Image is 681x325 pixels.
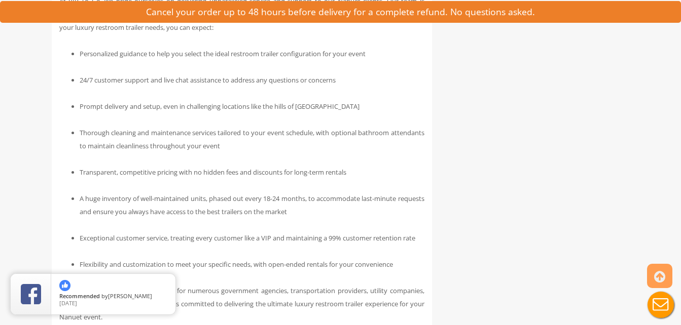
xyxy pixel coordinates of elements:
span: by [59,293,167,300]
li: Transparent, competitive pricing with no hidden fees and discounts for long-term rentals [80,166,424,179]
li: Flexibility and customization to meet your specific needs, with open-ended rentals for your conve... [80,258,424,271]
span: Recommended [59,292,100,300]
li: 24/7 customer support and live chat assistance to address any questions or concerns [80,73,424,87]
button: Live Chat [640,285,681,325]
li: Exceptional customer service, treating every customer like a VIP and maintaining a 99% customer r... [80,231,424,245]
p: As a long-standing preferred provider for numerous government agencies, transportation providers,... [59,284,424,323]
img: Review Rating [21,284,41,304]
li: Prompt delivery and setup, even in challenging locations like the hills of [GEOGRAPHIC_DATA] [80,100,424,113]
span: [PERSON_NAME] [108,292,152,300]
span: [DATE] [59,299,77,307]
li: Personalized guidance to help you select the ideal restroom trailer configuration for your event [80,47,424,60]
li: A huge inventory of well-maintained units, phased out every 18-24 months, to accommodate last-min... [80,192,424,218]
li: Thorough cleaning and maintenance services tailored to your event schedule, with optional bathroo... [80,126,424,152]
img: thumbs up icon [59,280,70,291]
